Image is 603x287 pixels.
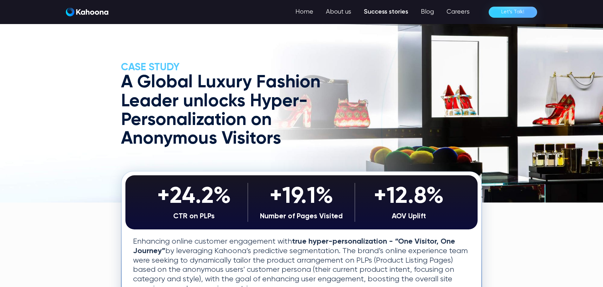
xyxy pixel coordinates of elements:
img: Kahoona logo white [66,8,108,16]
a: Let’s Talk! [489,7,537,18]
a: Blog [415,6,440,18]
div: CTR on PLPs [144,211,244,222]
a: home [66,8,108,17]
div: +12.8% [358,183,459,211]
h2: CASE Study [121,61,344,73]
div: Let’s Talk! [501,7,524,17]
div: AOV Uplift [358,211,459,222]
div: +24.2% [144,183,244,211]
div: Number of Pages Visited [251,211,352,222]
strong: true hyper-personalization - “One Visitor, One Journey” [133,238,455,255]
a: Success stories [358,6,415,18]
div: +19.1% [251,183,352,211]
a: Home [289,6,320,18]
h1: A Global Luxury Fashion Leader unlocks Hyper-Personalization on Anonymous Visitors [121,73,344,148]
a: About us [320,6,358,18]
a: Careers [440,6,476,18]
